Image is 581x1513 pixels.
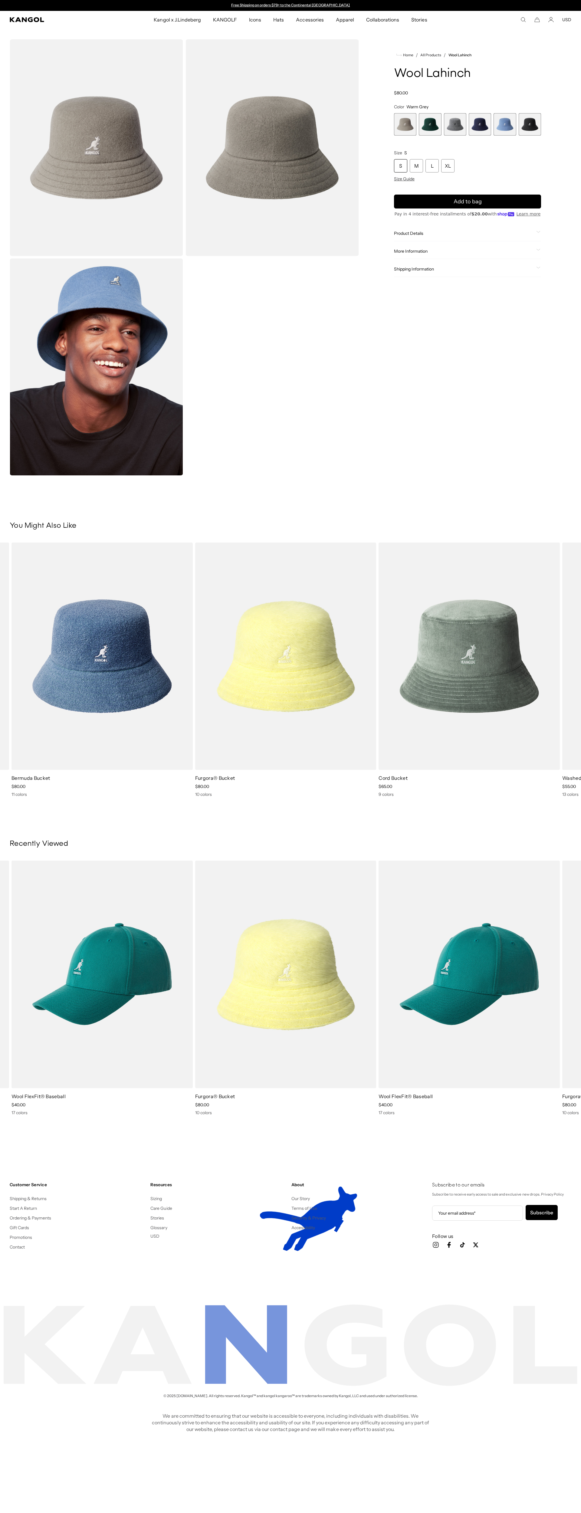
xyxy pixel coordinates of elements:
a: Stories [150,1215,164,1221]
div: S [394,159,407,172]
a: Free Shipping on orders $79+ to the Continental [GEOGRAPHIC_DATA] [231,3,350,7]
span: $40.00 [11,1102,25,1108]
a: Sizing [150,1196,162,1201]
span: Collaborations [366,11,399,28]
a: Wool FlexFit® Baseball [11,1093,66,1099]
a: Furgora® Bucket [195,1093,235,1099]
span: Shipping Information [394,266,534,272]
span: S [404,150,407,156]
div: Announcement [228,3,353,8]
span: $80.00 [195,784,209,789]
a: Bermuda Bucket [11,775,50,781]
div: 17 colors [379,1110,560,1115]
a: Care Guide [150,1206,172,1211]
img: Wool FlexFit® Baseball [11,861,193,1088]
button: Subscribe [526,1205,558,1220]
a: Ordering & Payments [10,1215,51,1221]
a: Contact [10,1244,25,1250]
img: Cord Bucket [379,543,560,770]
span: Icons [249,11,261,28]
div: 1 of 2 [376,861,560,1115]
span: Add to bag [454,198,482,206]
h3: Recently Viewed [10,839,571,848]
nav: breadcrumbs [394,51,541,59]
div: 3 of 5 [376,543,560,797]
div: 9 colors [379,792,560,797]
div: L [425,159,439,172]
div: 1 of 2 [9,861,193,1115]
a: Home [396,52,413,58]
h3: Follow us [432,1233,571,1239]
div: 6 of 6 [519,113,541,136]
span: $80.00 [195,1102,209,1108]
div: 10 colors [195,792,376,797]
div: 3 of 6 [444,113,466,136]
span: Kangol x J.Lindeberg [154,11,201,28]
div: M [410,159,423,172]
span: Warm Grey [406,104,428,110]
a: Start A Return [10,1206,37,1211]
h1: Wool Lahinch [394,67,541,80]
img: Bermuda Bucket [11,543,193,770]
img: color-warm-grey [10,39,183,256]
div: 5 of 6 [494,113,516,136]
label: Warm Grey [394,113,416,136]
li: / [413,51,418,59]
a: Accessibility [291,1225,315,1230]
a: Promotions [10,1235,32,1240]
button: Cart [534,17,540,22]
h4: Subscribe to our emails [432,1182,571,1189]
a: Gift Cards [10,1225,29,1230]
h4: About [291,1182,427,1187]
img: color-warm-grey [185,39,359,256]
div: 10 colors [195,1110,376,1115]
li: / [441,51,446,59]
img: denim-blue [10,258,183,475]
a: Stories [405,11,433,28]
span: Apparel [336,11,354,28]
div: 11 colors [11,792,193,797]
label: Flannel [444,113,466,136]
a: KANGOLF [207,11,243,28]
span: Product Details [394,231,534,236]
span: More Information [394,248,534,254]
p: We are committed to ensuring that our website is accessible to everyone, including individuals wi... [150,1413,431,1433]
div: 1 of 6 [394,113,416,136]
a: Security & Privacy [291,1215,326,1221]
button: Add to bag [394,195,541,208]
a: Apparel [330,11,360,28]
a: Cord Bucket [379,775,408,781]
span: $40.00 [379,1102,392,1108]
a: Glossary [150,1225,167,1230]
span: $80.00 [394,90,408,96]
h4: Resources [150,1182,286,1187]
div: 2 of 2 [193,861,376,1115]
a: Shipping & Returns [10,1196,47,1201]
label: Navy [469,113,491,136]
span: $65.00 [379,784,392,789]
span: $55.00 [562,784,576,789]
img: Furgora® Bucket [195,861,376,1088]
span: $80.00 [11,784,25,789]
div: 1 of 5 [9,543,193,797]
span: Size Guide [394,176,415,182]
a: Collaborations [360,11,405,28]
span: Accessories [296,11,323,28]
span: Hats [273,11,284,28]
span: Stories [411,11,427,28]
div: 2 of 5 [193,543,376,797]
a: All Products [420,53,441,57]
span: Color [394,104,404,110]
summary: Search here [520,17,526,22]
a: Kangol [10,17,102,22]
a: Furgora® Bucket [195,775,235,781]
p: Subscribe to receive early access to sale and exclusive new drops. Privacy Policy [432,1191,571,1198]
label: Deep Emerald [419,113,441,136]
product-gallery: Gallery Viewer [10,39,359,475]
button: USD [562,17,571,22]
a: Icons [243,11,267,28]
a: Kangol x J.Lindeberg [148,11,207,28]
img: Wool FlexFit® Baseball [379,861,560,1088]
